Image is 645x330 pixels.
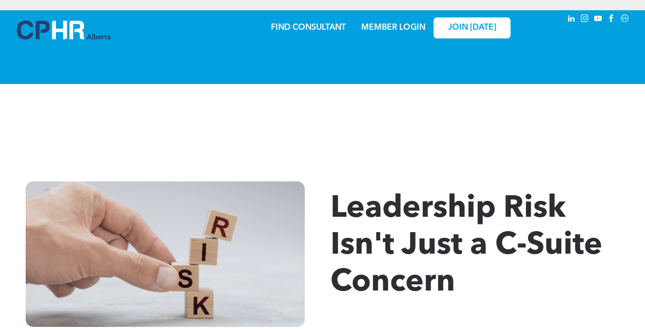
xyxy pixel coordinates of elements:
a: instagram [579,13,591,27]
span: JOIN [DATE] [448,23,496,33]
a: youtube [593,13,604,27]
a: linkedin [566,13,577,27]
img: A blue and white logo for cp alberta [17,20,110,39]
a: Social network [619,13,631,27]
span: Leadership Risk Isn't Just a C-Suite Concern [330,194,602,298]
a: JOIN [DATE] [434,17,511,38]
a: MEMBER LOGIN [361,24,425,32]
a: FIND CONSULTANT [271,24,346,32]
a: facebook [606,13,617,27]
